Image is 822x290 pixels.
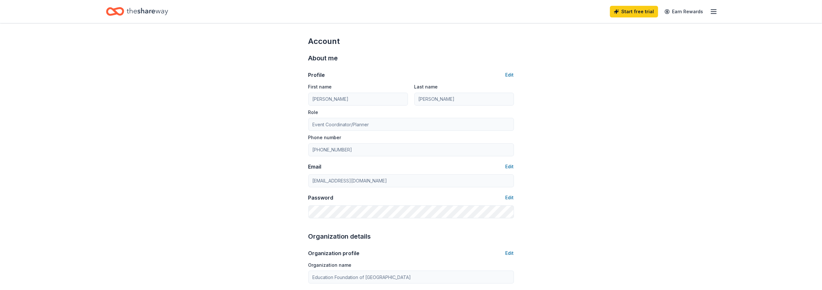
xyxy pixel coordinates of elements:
div: Account [308,36,514,47]
label: Last name [414,84,438,90]
a: Home [106,4,168,19]
button: Edit [506,71,514,79]
div: Organization details [308,231,514,242]
button: Edit [506,194,514,202]
div: About me [308,53,514,63]
label: First name [308,84,332,90]
a: Start free trial [610,6,658,17]
button: Edit [506,249,514,257]
button: Edit [506,163,514,171]
label: Role [308,109,318,116]
label: Phone number [308,134,341,141]
div: Profile [308,71,325,79]
div: Organization profile [308,249,360,257]
div: Email [308,163,322,171]
a: Earn Rewards [661,6,707,17]
label: Organization name [308,262,352,268]
div: Password [308,194,334,202]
